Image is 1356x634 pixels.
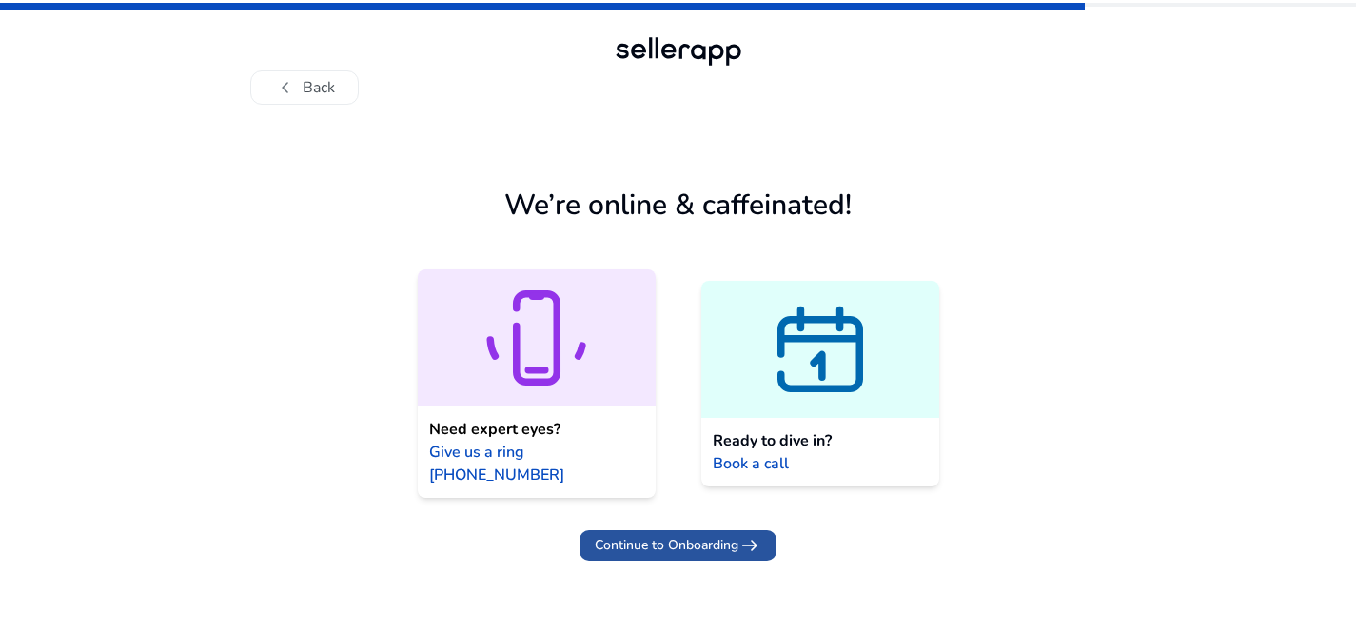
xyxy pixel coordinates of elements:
button: Continue to Onboardingarrow_right_alt [580,530,776,561]
span: Ready to dive in? [713,429,832,452]
h1: We’re online & caffeinated! [504,188,852,223]
span: Continue to Onboarding [595,535,738,555]
span: chevron_left [274,76,297,99]
button: chevron_leftBack [250,70,359,105]
span: Need expert eyes? [429,418,560,441]
span: arrow_right_alt [738,534,761,557]
span: Give us a ring [PHONE_NUMBER] [429,441,644,486]
span: Book a call [713,452,789,475]
a: Need expert eyes?Give us a ring [PHONE_NUMBER] [418,269,656,498]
